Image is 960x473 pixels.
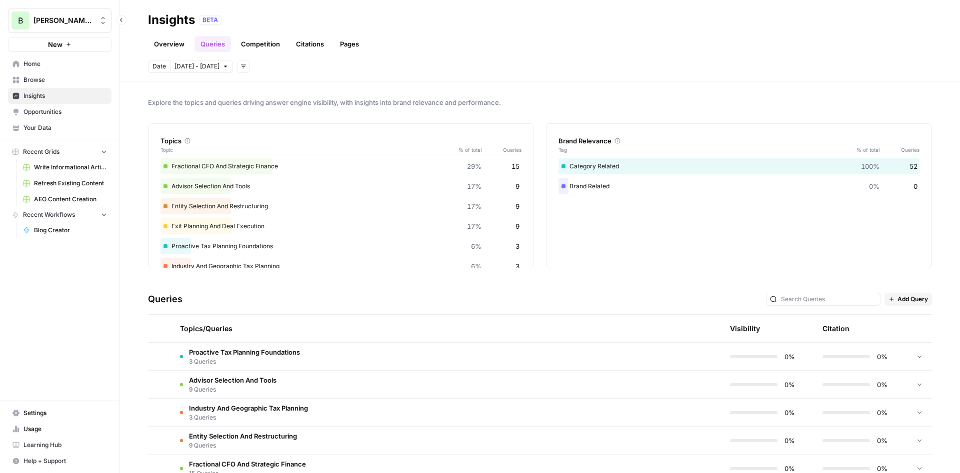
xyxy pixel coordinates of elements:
span: Your Data [23,123,107,132]
span: Recent Grids [23,147,59,156]
button: Recent Grids [8,144,111,159]
span: 0% [876,408,887,418]
span: 52 [909,161,917,171]
a: Insights [8,88,111,104]
a: Home [8,56,111,72]
span: 17% [467,181,481,191]
span: 0% [876,380,887,390]
span: 0% [783,436,795,446]
span: Industry And Geographic Tax Planning [189,403,308,413]
a: Browse [8,72,111,88]
a: Opportunities [8,104,111,120]
a: Usage [8,421,111,437]
a: Settings [8,405,111,421]
span: 3 Queries [189,357,300,366]
button: New [8,37,111,52]
div: Topics [160,136,521,146]
span: 15 [511,161,519,171]
a: Your Data [8,120,111,136]
div: Category Related [558,158,919,174]
span: Write Informational Article (1) [34,163,107,172]
span: Queries [879,146,919,154]
a: Blog Creator [18,222,111,238]
div: Advisor Selection And Tools [160,178,521,194]
span: Insights [23,91,107,100]
span: 17% [467,221,481,231]
span: Topic [160,146,451,154]
span: 0% [783,408,795,418]
div: Brand Related [558,178,919,194]
a: Pages [334,36,365,52]
span: [PERSON_NAME] Financials [33,15,94,25]
span: Recent Workflows [23,210,75,219]
span: New [48,39,62,49]
span: Date [152,62,166,71]
span: 100% [861,161,879,171]
span: [DATE] - [DATE] [174,62,219,71]
span: Refresh Existing Content [34,179,107,188]
div: Visibility [730,324,760,334]
div: Entity Selection And Restructuring [160,198,521,214]
span: 6% [471,241,481,251]
a: Refresh Existing Content [18,175,111,191]
span: Opportunities [23,107,107,116]
span: 29% [467,161,481,171]
span: % of total [451,146,481,154]
a: Overview [148,36,190,52]
span: Queries [481,146,521,154]
div: Industry And Geographic Tax Planning [160,258,521,274]
span: 0 [913,181,917,191]
div: Exit Planning And Deal Execution [160,218,521,234]
button: Add Query [884,293,932,306]
input: Search Queries [781,294,877,304]
button: Help + Support [8,453,111,469]
span: Tag [558,146,849,154]
span: 9 [515,221,519,231]
button: Workspace: Bennett Financials [8,8,111,33]
span: 6% [471,261,481,271]
button: Recent Workflows [8,207,111,222]
h3: Queries [148,292,182,306]
a: Competition [235,36,286,52]
span: Fractional CFO And Strategic Finance [189,459,306,469]
span: Settings [23,409,107,418]
span: Advisor Selection And Tools [189,375,276,385]
a: AEO Content Creation [18,191,111,207]
span: Usage [23,425,107,434]
div: Insights [148,12,195,28]
a: Write Informational Article (1) [18,159,111,175]
button: [DATE] - [DATE] [170,60,233,73]
span: 0% [783,352,795,362]
span: 3 [515,261,519,271]
span: 17% [467,201,481,211]
span: 3 [515,241,519,251]
span: Add Query [897,295,928,304]
span: Home [23,59,107,68]
span: 0% [876,352,887,362]
span: 0% [869,181,879,191]
span: % of total [849,146,879,154]
div: Citation [822,315,849,342]
span: Browse [23,75,107,84]
div: Fractional CFO And Strategic Finance [160,158,521,174]
span: 3 Queries [189,413,308,422]
span: Proactive Tax Planning Foundations [189,347,300,357]
span: Entity Selection And Restructuring [189,431,297,441]
span: 9 [515,181,519,191]
span: 9 Queries [189,385,276,394]
div: Topics/Queries [180,315,619,342]
span: Learning Hub [23,441,107,450]
span: 9 [515,201,519,211]
a: Citations [290,36,330,52]
span: AEO Content Creation [34,195,107,204]
div: Proactive Tax Planning Foundations [160,238,521,254]
a: Queries [194,36,231,52]
div: BETA [199,15,221,25]
span: 0% [783,380,795,390]
span: Explore the topics and queries driving answer engine visibility, with insights into brand relevan... [148,97,932,107]
span: 9 Queries [189,441,297,450]
span: B [18,14,23,26]
div: Brand Relevance [558,136,919,146]
a: Learning Hub [8,437,111,453]
span: Help + Support [23,457,107,466]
